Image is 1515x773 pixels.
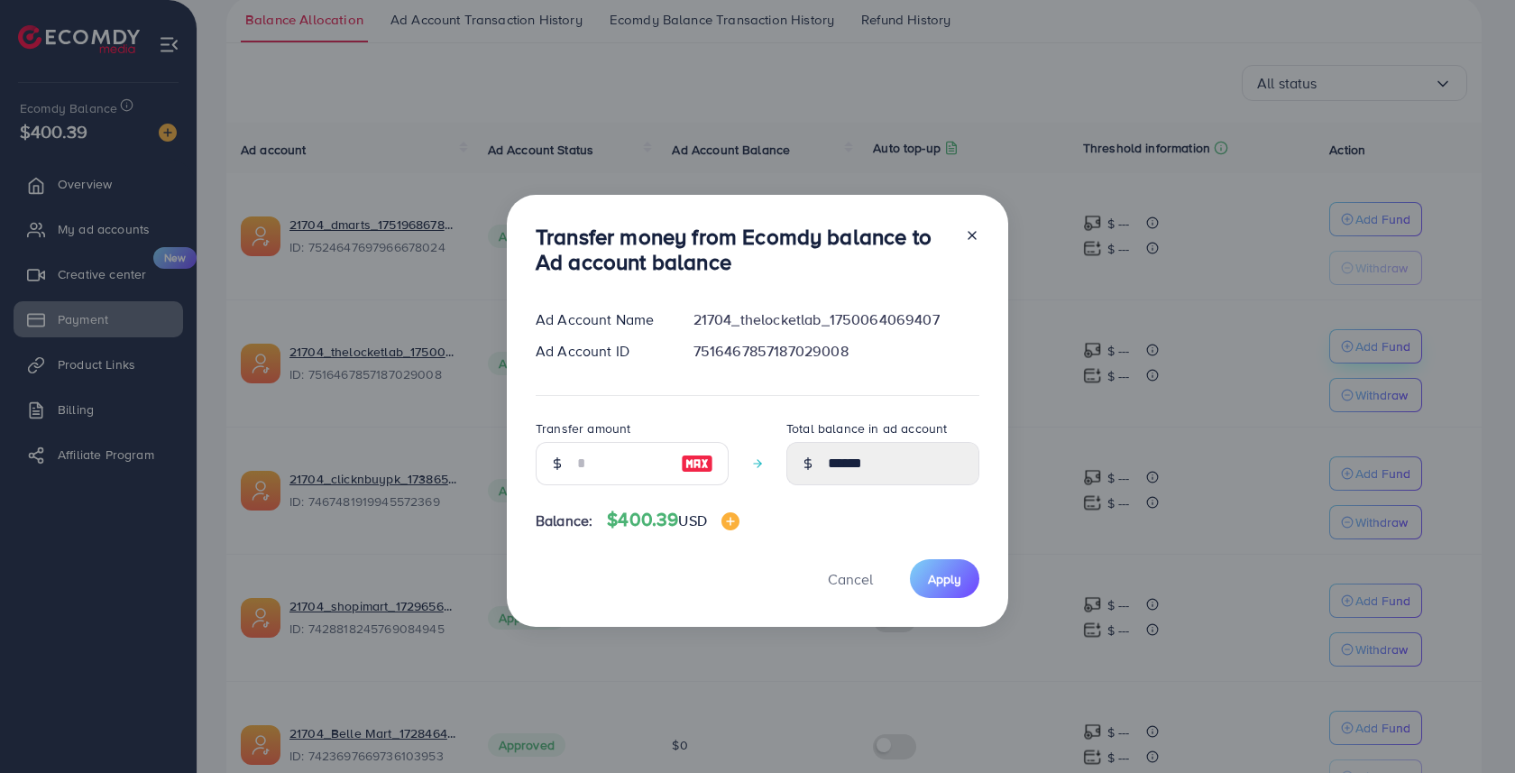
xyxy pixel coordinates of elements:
h3: Transfer money from Ecomdy balance to Ad account balance [536,224,950,276]
span: Cancel [828,569,873,589]
div: Ad Account Name [521,309,679,330]
div: Ad Account ID [521,341,679,362]
span: USD [678,511,706,530]
iframe: Chat [1438,692,1501,759]
span: Apply [928,570,961,588]
div: 7516467857187029008 [679,341,994,362]
h4: $400.39 [607,509,739,531]
button: Apply [910,559,979,598]
img: image [721,512,739,530]
button: Cancel [805,559,895,598]
label: Transfer amount [536,419,630,437]
label: Total balance in ad account [786,419,947,437]
span: Balance: [536,511,592,531]
div: 21704_thelocketlab_1750064069407 [679,309,994,330]
img: image [681,453,713,474]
